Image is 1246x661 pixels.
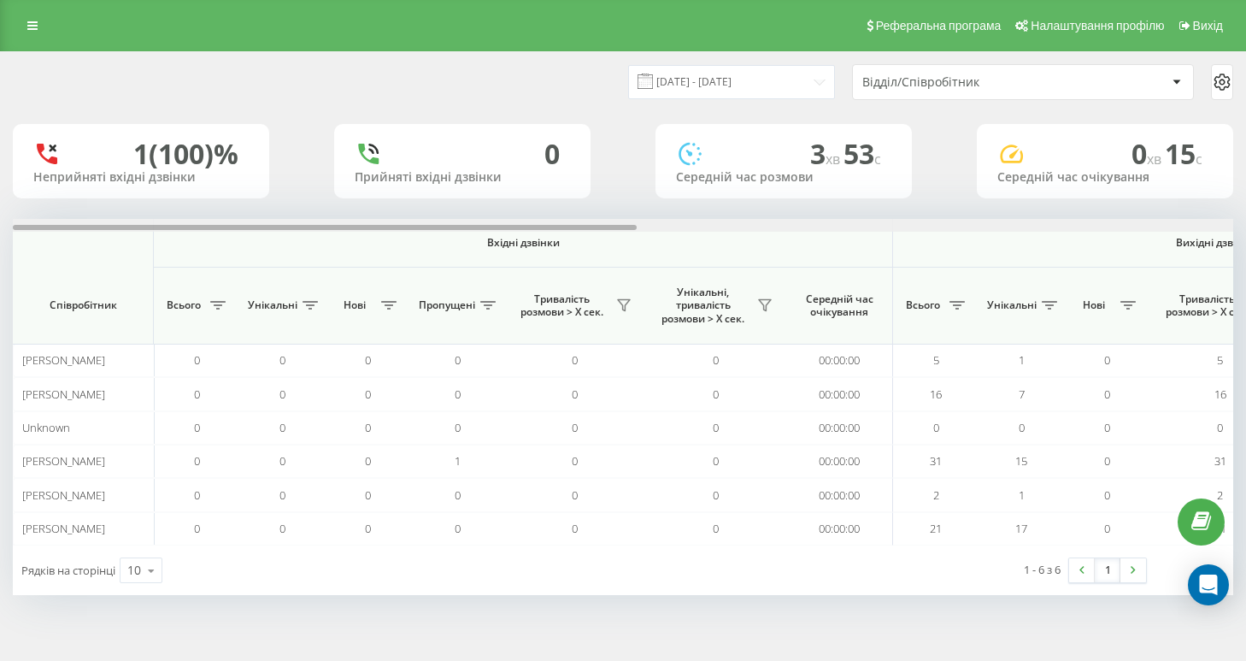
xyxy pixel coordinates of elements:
[1073,298,1115,312] span: Нові
[1147,150,1165,168] span: хв
[676,170,891,185] div: Середній час розмови
[843,135,881,172] span: 53
[930,387,942,402] span: 16
[1019,352,1025,368] span: 1
[1217,487,1223,503] span: 2
[162,298,205,312] span: Всього
[902,298,944,312] span: Всього
[572,420,578,435] span: 0
[365,487,371,503] span: 0
[419,298,475,312] span: Пропущені
[27,298,138,312] span: Співробітник
[799,292,879,319] span: Середній час очікування
[572,352,578,368] span: 0
[355,170,570,185] div: Прийняті вхідні дзвінки
[1165,135,1202,172] span: 15
[33,170,249,185] div: Неприйняті вхідні дзвінки
[654,286,752,326] span: Унікальні, тривалість розмови > Х сек.
[1019,387,1025,402] span: 7
[1104,420,1110,435] span: 0
[786,411,893,445] td: 00:00:00
[279,521,285,536] span: 0
[713,453,719,469] span: 0
[1104,487,1110,503] span: 0
[194,352,200,368] span: 0
[1188,564,1229,605] div: Open Intercom Messenger
[1031,19,1164,32] span: Налаштування профілю
[1015,453,1027,469] span: 15
[1104,453,1110,469] span: 0
[22,453,105,469] span: [PERSON_NAME]
[810,135,843,172] span: 3
[786,445,893,478] td: 00:00:00
[279,420,285,435] span: 0
[1104,352,1110,368] span: 0
[22,387,105,402] span: [PERSON_NAME]
[1214,453,1226,469] span: 31
[713,352,719,368] span: 0
[1131,135,1165,172] span: 0
[455,521,461,536] span: 0
[22,420,70,435] span: Unknown
[194,387,200,402] span: 0
[1019,487,1025,503] span: 1
[455,420,461,435] span: 0
[22,352,105,368] span: [PERSON_NAME]
[194,420,200,435] span: 0
[1193,19,1223,32] span: Вихід
[933,420,939,435] span: 0
[997,170,1213,185] div: Середній час очікування
[1196,150,1202,168] span: c
[365,453,371,469] span: 0
[365,387,371,402] span: 0
[279,487,285,503] span: 0
[455,387,461,402] span: 0
[1104,521,1110,536] span: 0
[933,352,939,368] span: 5
[279,387,285,402] span: 0
[572,387,578,402] span: 0
[22,521,105,536] span: [PERSON_NAME]
[279,453,285,469] span: 0
[826,150,843,168] span: хв
[194,453,200,469] span: 0
[198,236,848,250] span: Вхідні дзвінки
[930,521,942,536] span: 21
[455,487,461,503] span: 0
[248,298,297,312] span: Унікальні
[930,453,942,469] span: 31
[1019,420,1025,435] span: 0
[194,487,200,503] span: 0
[987,298,1037,312] span: Унікальні
[786,512,893,546] td: 00:00:00
[133,138,238,170] div: 1 (100)%
[513,292,611,319] span: Тривалість розмови > Х сек.
[713,521,719,536] span: 0
[1214,387,1226,402] span: 16
[786,377,893,410] td: 00:00:00
[127,562,141,579] div: 10
[713,387,719,402] span: 0
[572,453,578,469] span: 0
[333,298,376,312] span: Нові
[1217,352,1223,368] span: 5
[194,521,200,536] span: 0
[874,150,881,168] span: c
[455,453,461,469] span: 1
[713,487,719,503] span: 0
[1024,561,1061,578] div: 1 - 6 з 6
[862,75,1067,90] div: Відділ/Співробітник
[544,138,560,170] div: 0
[1015,521,1027,536] span: 17
[21,563,115,578] span: Рядків на сторінці
[365,521,371,536] span: 0
[786,478,893,511] td: 00:00:00
[572,521,578,536] span: 0
[786,344,893,377] td: 00:00:00
[279,352,285,368] span: 0
[365,352,371,368] span: 0
[876,19,1002,32] span: Реферальна програма
[933,487,939,503] span: 2
[1095,558,1120,582] a: 1
[713,420,719,435] span: 0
